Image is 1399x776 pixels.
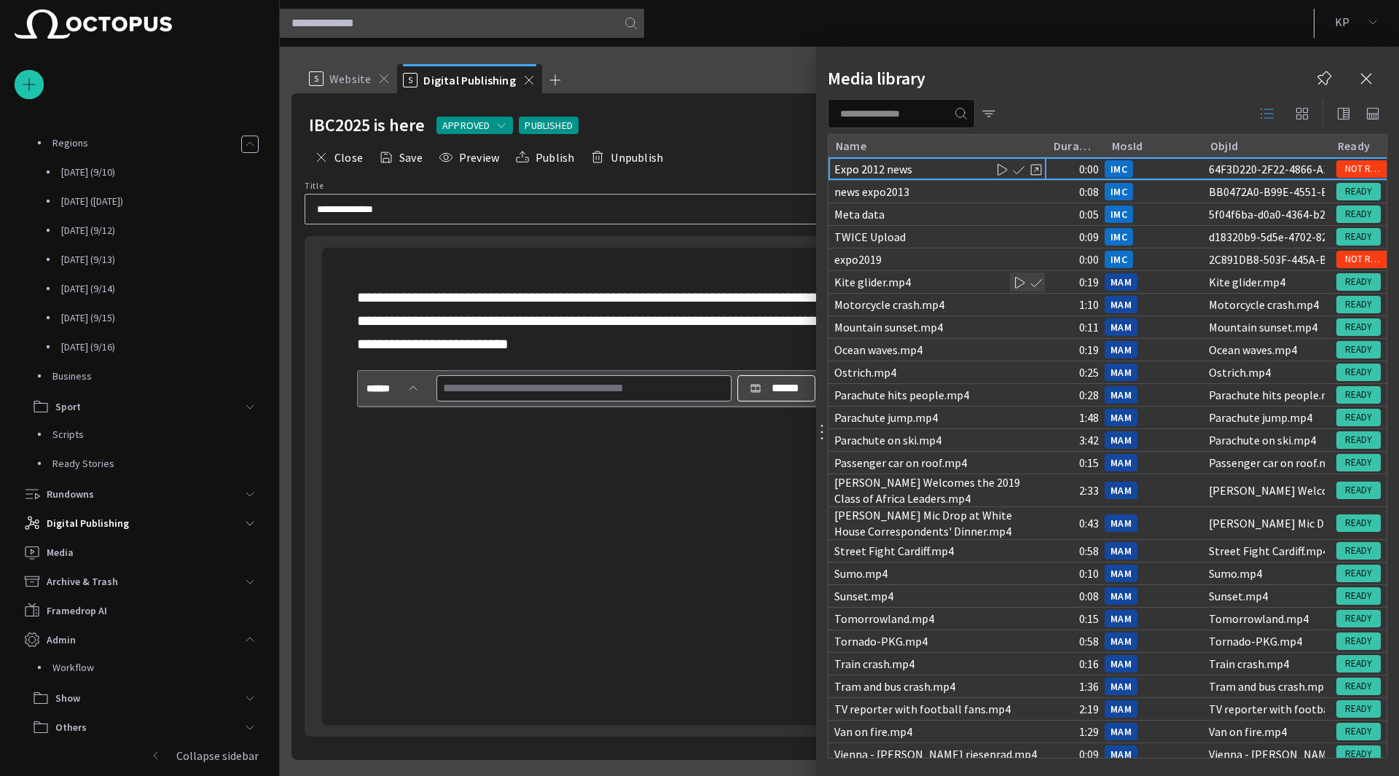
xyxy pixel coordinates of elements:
[836,138,866,153] div: Name
[1110,367,1132,377] span: MAM
[834,342,922,358] div: Ocean waves.mp4
[1336,275,1381,289] span: READY
[1209,678,1325,694] div: Tram and bus crash.mp4
[1110,164,1127,174] span: IMC
[834,611,934,627] div: Tomorrowland.mp4
[834,724,912,740] div: Van on fire.mp4
[1209,184,1325,200] div: BB0472A0-B99E-4551-BA10-8495122F31EA
[1336,611,1381,626] span: READY
[1336,184,1381,199] span: READY
[1110,232,1127,242] span: IMC
[1110,458,1132,468] span: MAM
[1079,724,1099,740] div: 1:29
[1209,515,1325,531] div: President Obama's Mic Drop at White House Correspondents' Dinner.mp4
[1110,704,1132,714] span: MAM
[828,68,925,89] h2: Media library
[1110,209,1127,219] span: IMC
[1336,207,1381,222] span: READY
[834,588,893,604] div: Sunset.mp4
[1336,342,1381,357] span: READY
[1336,252,1391,267] span: NOT READY
[834,274,911,290] div: Kite glider.mp4
[1209,724,1287,740] div: Van on fire.mp4
[1079,588,1099,604] div: 0:08
[834,701,1011,717] div: TV reporter with football fans.mp4
[1336,589,1381,603] span: READY
[1110,591,1132,601] span: MAM
[1079,297,1099,313] div: 1:10
[810,412,834,452] div: Resize sidebar
[834,633,928,649] div: Tornado-PKG.mp4
[1209,611,1309,627] div: Tomorrowland.mp4
[834,746,1037,762] div: Vienna - [PERSON_NAME] riesenrad.mp4
[1209,319,1317,335] div: Mountain sunset.mp4
[1209,161,1325,177] div: 64F3D220-2F22-4866-A16A-515E73CD6119
[1110,435,1132,445] span: MAM
[834,229,906,245] div: TWICE Upload
[1336,544,1381,558] span: READY
[1209,387,1325,403] div: Parachute hits people.mp4
[834,432,941,448] div: Parachute on ski.mp4
[1110,254,1127,264] span: IMC
[1336,365,1381,380] span: READY
[1110,568,1132,579] span: MAM
[834,387,969,403] div: Parachute hits people.mp4
[1079,319,1099,335] div: 0:11
[1079,184,1099,200] div: 0:08
[1079,678,1099,694] div: 1:36
[1110,187,1127,197] span: IMC
[1209,656,1289,672] div: Train crash.mp4
[834,297,944,313] div: Motorcycle crash.mp4
[1336,388,1381,402] span: READY
[1209,409,1312,426] div: Parachute jump.mp4
[1209,206,1325,222] div: 5f04f6ba-d0a0-4364-b2e9-633137fda789
[834,206,885,222] div: Meta data
[1079,432,1099,448] div: 3:42
[1110,636,1132,646] span: MAM
[1079,565,1099,581] div: 0:10
[1079,387,1099,403] div: 0:28
[1110,345,1132,355] span: MAM
[834,409,938,426] div: Parachute jump.mp4
[1110,614,1132,624] span: MAM
[1338,138,1370,153] div: Ready
[1209,701,1325,717] div: TV reporter with football fans.mp4
[1110,518,1132,528] span: MAM
[1209,251,1325,267] div: 2C891DB8-503F-445A-B627-692E2D0F5E87
[1079,364,1099,380] div: 0:25
[1336,679,1381,694] span: READY
[1079,206,1099,222] div: 0:05
[1079,543,1099,559] div: 0:58
[1079,251,1099,267] div: 0:00
[1079,611,1099,627] div: 0:15
[1336,657,1381,671] span: READY
[1054,138,1093,153] div: Duration
[1110,485,1132,495] span: MAM
[1336,634,1381,648] span: READY
[1079,482,1099,498] div: 2:33
[834,364,896,380] div: Ostrich.mp4
[1079,701,1099,717] div: 2:19
[1336,433,1381,447] span: READY
[1336,297,1381,312] span: READY
[834,678,955,694] div: Tram and bus crash.mp4
[1336,724,1381,739] span: READY
[1079,342,1099,358] div: 0:19
[1079,746,1099,762] div: 0:09
[1110,412,1132,423] span: MAM
[1209,482,1325,498] div: President Obama Welcomes the 2019 Class of Africa Leaders.mp4
[1110,659,1132,669] span: MAM
[1209,432,1316,448] div: Parachute on ski.mp4
[1209,297,1319,313] div: Motorcycle crash.mp4
[1110,322,1132,332] span: MAM
[1336,455,1381,470] span: READY
[1079,656,1099,672] div: 0:16
[1209,543,1325,559] div: Street Fight Cardiff.mp4
[1079,274,1099,290] div: 0:19
[1209,342,1297,358] div: Ocean waves.mp4
[1079,633,1099,649] div: 0:58
[1336,320,1381,334] span: READY
[834,319,943,335] div: Mountain sunset.mp4
[834,161,912,177] div: Expo 2012 news
[834,543,954,559] div: Street Fight Cardiff.mp4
